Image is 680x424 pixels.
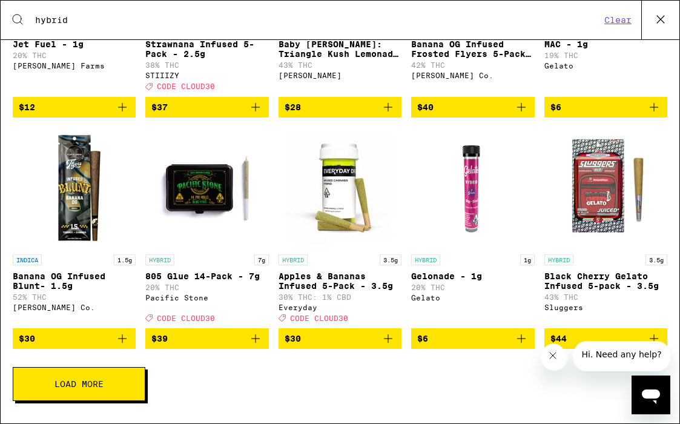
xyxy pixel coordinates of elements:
p: INDICA [13,254,42,265]
p: 30% THC: 1% CBD [279,293,401,301]
span: $12 [19,102,35,112]
button: Add to bag [145,97,268,118]
p: 43% THC [544,293,667,301]
p: 20% THC [411,283,534,291]
p: HYBRID [411,254,440,265]
span: CODE CLOUD30 [157,83,215,91]
button: Add to bag [544,328,667,349]
button: Add to bag [13,97,136,118]
div: STIIIZY [145,71,268,79]
span: Load More [54,380,104,388]
p: HYBRID [544,254,573,265]
iframe: Close message [541,343,568,371]
p: 20% THC [13,51,136,59]
img: Sluggers - Black Cherry Gelato Infused 5-pack - 3.5g [545,127,666,248]
p: Jet Fuel - 1g [13,39,136,49]
input: Search for products & categories [35,15,601,25]
span: $30 [19,334,35,343]
p: 3.5g [645,254,667,265]
p: 1g [520,254,535,265]
button: Load More [13,367,145,401]
img: Everyday - Apples & Bananas Infused 5-Pack - 3.5g [279,127,400,248]
div: Sluggers [544,303,667,311]
p: Apples & Bananas Infused 5-Pack - 3.5g [279,271,401,291]
a: Open page for Black Cherry Gelato Infused 5-pack - 3.5g from Sluggers [544,127,667,328]
span: $39 [151,334,168,343]
div: [PERSON_NAME] Co. [13,303,136,311]
div: [PERSON_NAME] Co. [411,71,534,79]
button: Add to bag [279,328,401,349]
div: Gelato [411,294,534,302]
button: Add to bag [279,97,401,118]
img: Pacific Stone - 805 Glue 14-Pack - 7g [147,127,268,248]
a: Open page for Gelonade - 1g from Gelato [411,127,534,328]
a: Open page for 805 Glue 14-Pack - 7g from Pacific Stone [145,127,268,328]
p: 3.5g [380,254,401,265]
a: Open page for Apples & Bananas Infused 5-Pack - 3.5g from Everyday [279,127,401,328]
p: HYBRID [145,254,174,265]
p: 805 Glue 14-Pack - 7g [145,271,268,281]
span: $30 [285,334,301,343]
p: 20% THC [145,283,268,291]
button: Add to bag [544,97,667,118]
p: 19% THC [544,51,667,59]
button: Clear [601,15,635,25]
img: Claybourne Co. - Banana OG Infused Blunt- 1.5g [14,127,135,248]
p: 38% THC [145,61,268,69]
p: Baby [PERSON_NAME]: Triangle Kush Lemonade Infused - 1.3g [279,39,401,59]
span: $28 [285,102,301,112]
p: 42% THC [411,61,534,69]
span: $6 [550,102,561,112]
p: Banana OG Infused Frosted Flyers 5-Pack - 2.5g [411,39,534,59]
iframe: Message from company [573,341,670,371]
button: Add to bag [411,97,534,118]
p: Gelonade - 1g [411,271,534,281]
button: Add to bag [145,328,268,349]
span: $37 [151,102,168,112]
img: Gelato - Gelonade - 1g [412,127,533,248]
iframe: Button to launch messaging window [632,376,670,414]
span: CODE CLOUD30 [290,314,348,322]
span: $6 [417,334,428,343]
span: CODE CLOUD30 [157,314,215,322]
div: [PERSON_NAME] Farms [13,62,136,70]
button: Add to bag [411,328,534,349]
div: Gelato [544,62,667,70]
p: 43% THC [279,61,401,69]
p: Black Cherry Gelato Infused 5-pack - 3.5g [544,271,667,291]
div: [PERSON_NAME] [279,71,401,79]
p: HYBRID [279,254,308,265]
p: MAC - 1g [544,39,667,49]
p: Banana OG Infused Blunt- 1.5g [13,271,136,291]
button: Add to bag [13,328,136,349]
div: Pacific Stone [145,294,268,302]
p: 7g [254,254,269,265]
a: Open page for Banana OG Infused Blunt- 1.5g from Claybourne Co. [13,127,136,328]
span: $40 [417,102,434,112]
div: Everyday [279,303,401,311]
p: 1.5g [114,254,136,265]
span: $44 [550,334,567,343]
p: Strawnana Infused 5-Pack - 2.5g [145,39,268,59]
p: 52% THC [13,293,136,301]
